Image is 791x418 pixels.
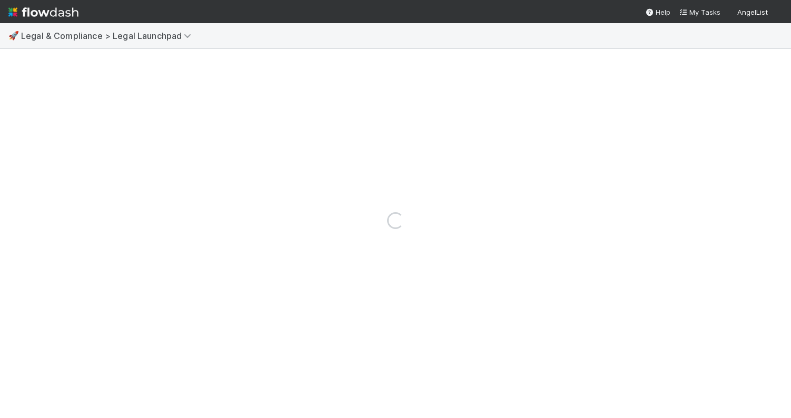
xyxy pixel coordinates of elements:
[645,7,670,17] div: Help
[679,8,720,16] span: My Tasks
[772,7,783,18] img: avatar_4aa8e4fd-f2b7-45ba-a6a5-94a913ad1fe4.png
[737,8,768,16] span: AngelList
[679,7,720,17] a: My Tasks
[8,3,78,21] img: logo-inverted-e16ddd16eac7371096b0.svg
